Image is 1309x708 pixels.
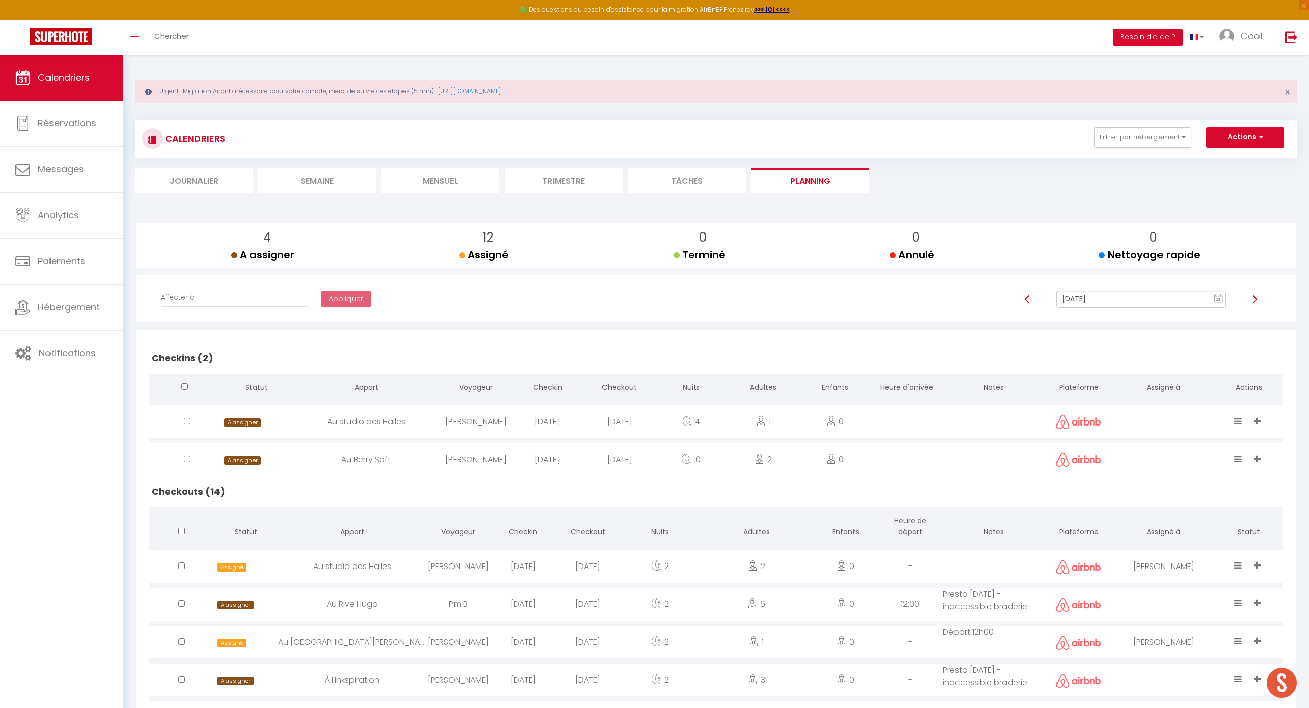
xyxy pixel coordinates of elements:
th: Voyageur [440,374,512,403]
th: Notes [943,374,1045,403]
span: Notifications [39,347,96,359]
span: Appart [355,382,378,392]
img: arrow-left3.svg [1023,295,1031,303]
th: Voyageur [426,507,490,547]
div: [DATE] [584,405,656,438]
span: × [1285,86,1290,99]
div: Au Berry Soft [292,443,440,476]
div: [DATE] [491,550,556,583]
span: Calendriers [38,71,90,84]
div: 2 [620,550,699,583]
th: Assigné à [1113,507,1215,547]
div: 2 [620,664,699,696]
span: A assigner [224,418,261,427]
span: Chercher [154,31,189,41]
div: - [871,443,942,476]
div: [DATE] [491,664,556,696]
h2: Checkins (2) [149,343,1283,374]
p: 0 [898,228,934,247]
img: airbnb2.png [1056,636,1101,650]
div: 6 [699,588,813,621]
div: 0 [799,443,871,476]
span: Statut [245,382,268,392]
th: Checkout [584,374,656,403]
div: Urgent : Migration Airbnb nécessaire pour votre compte, merci de suivre ces étapes (5 min) - [135,80,1297,103]
span: Assigné [217,563,246,572]
a: [URL][DOMAIN_NAME] [438,87,501,96]
td: Presta [DATE] - inaccessible braderie [943,585,1045,623]
span: Réservations [38,117,96,129]
p: 0 [1107,228,1200,247]
li: Mensuel [381,168,499,193]
div: [PERSON_NAME] [440,443,512,476]
div: Au [GEOGRAPHIC_DATA][PERSON_NAME] [278,626,426,658]
img: airbnb2.png [1056,674,1101,688]
span: Annulé [890,248,934,262]
th: Checkin [512,374,583,403]
td: Départ 12h00 [943,623,1045,661]
div: [PERSON_NAME] [1113,550,1215,583]
th: Checkout [556,507,620,547]
text: 12 [1216,297,1221,302]
div: [PERSON_NAME] [1113,626,1215,658]
th: Statut [1215,507,1283,547]
button: Besoin d'aide ? [1113,29,1183,46]
div: [DATE] [556,588,620,621]
a: Chercher [146,20,196,55]
button: Filtrer par hébergement [1094,127,1191,148]
h2: Checkouts (14) [149,476,1283,507]
span: A assigner [224,456,261,465]
div: 4 [656,405,727,438]
img: ... [1219,29,1234,44]
img: airbnb2.png [1056,598,1101,612]
th: Adultes [699,507,813,547]
div: [DATE] [491,588,556,621]
div: 10 [656,443,727,476]
span: Cool [1241,30,1262,42]
a: >>> ICI <<<< [754,5,790,14]
th: Enfants [799,374,871,403]
div: - [878,550,942,583]
span: Statut [235,527,257,537]
div: [DATE] [512,443,583,476]
div: [DATE] [512,405,583,438]
div: 2 [620,626,699,658]
div: 2 [727,443,799,476]
div: - [878,626,942,658]
input: Select Date [1056,291,1226,308]
div: [DATE] [556,550,620,583]
img: logout [1285,31,1298,43]
span: Appart [340,527,364,537]
p: 4 [239,228,294,247]
div: 0 [799,405,871,438]
div: 12:00 [878,588,942,621]
li: Trimestre [505,168,623,193]
th: Plateforme [1045,507,1113,547]
div: 3 [699,664,813,696]
div: [DATE] [491,626,556,658]
span: Analytics [38,209,79,221]
div: Au Rive Hugo [278,588,426,621]
th: Adultes [727,374,799,403]
th: Nuits [620,507,699,547]
div: 0 [813,664,878,696]
p: 0 [682,228,725,247]
div: 2 [699,550,813,583]
div: [DATE] [556,626,620,658]
li: Planning [751,168,869,193]
div: - [878,664,942,696]
span: Terminé [674,248,725,262]
div: [PERSON_NAME] [426,664,490,696]
th: Heure d'arrivée [871,374,942,403]
th: Nuits [656,374,727,403]
div: Au studio des Halles [292,405,440,438]
span: A assigner [217,677,254,685]
th: Heure de départ [878,507,942,547]
th: Actions [1215,374,1283,403]
div: Ouvrir le chat [1267,668,1297,698]
img: airbnb2.png [1056,560,1101,575]
li: Tâches [628,168,746,193]
div: [DATE] [584,443,656,476]
button: Close [1285,88,1290,97]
